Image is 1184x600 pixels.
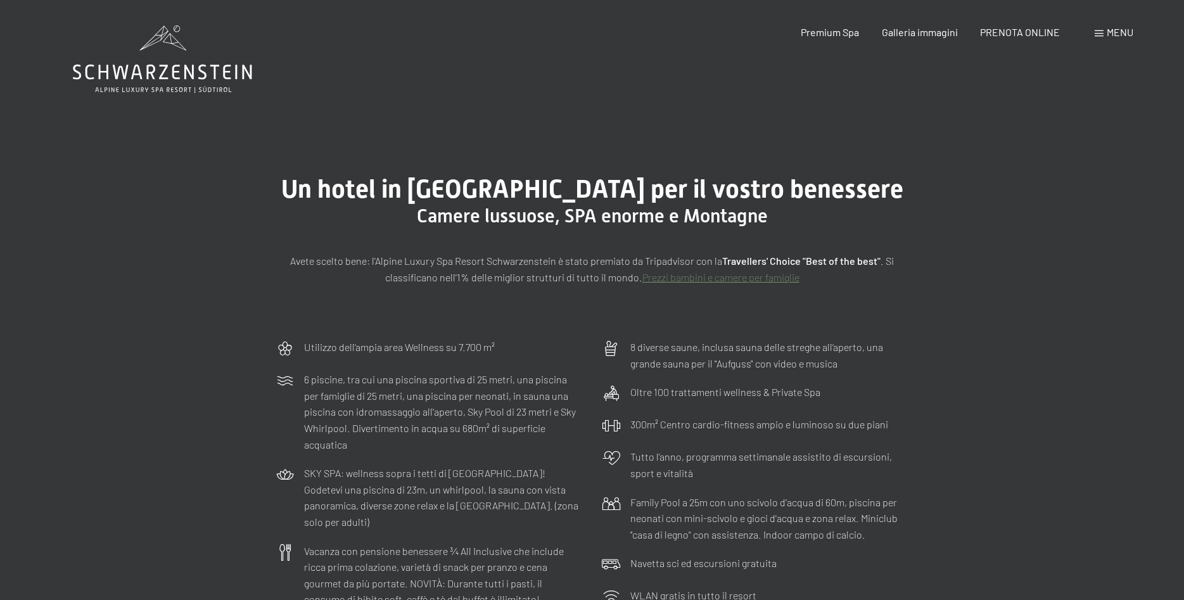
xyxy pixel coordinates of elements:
[304,465,583,530] p: SKY SPA: wellness sopra i tetti di [GEOGRAPHIC_DATA]! Godetevi una piscina di 23m, un whirlpool, ...
[642,271,799,283] a: Prezzi bambini e camere per famiglie
[417,205,768,227] span: Camere lussuose, SPA enorme e Montagne
[722,255,881,267] strong: Travellers' Choice "Best of the best"
[630,339,909,371] p: 8 diverse saune, inclusa sauna delle streghe all’aperto, una grande sauna per il "Aufguss" con vi...
[630,449,909,481] p: Tutto l’anno, programma settimanale assistito di escursioni, sport e vitalità
[630,384,820,400] p: Oltre 100 trattamenti wellness & Private Spa
[882,26,958,38] a: Galleria immagini
[630,494,909,543] p: Family Pool a 25m con uno scivolo d'acqua di 60m, piscina per neonati con mini-scivolo e gioci d'...
[630,555,777,571] p: Navetta sci ed escursioni gratuita
[276,253,909,285] p: Avete scelto bene: l’Alpine Luxury Spa Resort Schwarzenstein è stato premiato da Tripadvisor con ...
[281,174,903,204] span: Un hotel in [GEOGRAPHIC_DATA] per il vostro benessere
[801,26,859,38] a: Premium Spa
[980,26,1060,38] a: PRENOTA ONLINE
[630,416,888,433] p: 300m² Centro cardio-fitness ampio e luminoso su due piani
[304,371,583,452] p: 6 piscine, tra cui una piscina sportiva di 25 metri, una piscina per famiglie di 25 metri, una pi...
[1107,26,1133,38] span: Menu
[304,339,495,355] p: Utilizzo dell‘ampia area Wellness su 7.700 m²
